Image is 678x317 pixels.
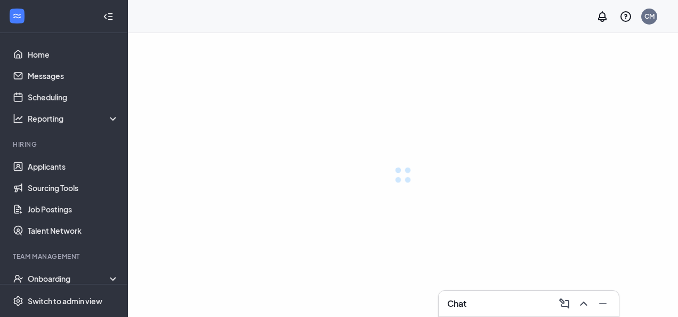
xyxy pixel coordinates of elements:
[13,296,23,306] svg: Settings
[12,11,22,21] svg: WorkstreamLogo
[596,10,609,23] svg: Notifications
[555,295,572,312] button: ComposeMessage
[28,177,119,199] a: Sourcing Tools
[28,220,119,241] a: Talent Network
[596,297,609,310] svg: Minimize
[13,140,117,149] div: Hiring
[577,297,590,310] svg: ChevronUp
[558,297,571,310] svg: ComposeMessage
[28,86,119,108] a: Scheduling
[28,113,119,124] div: Reporting
[28,296,102,306] div: Switch to admin view
[28,156,119,177] a: Applicants
[619,10,632,23] svg: QuestionInfo
[13,113,23,124] svg: Analysis
[28,199,119,220] a: Job Postings
[644,12,655,21] div: CM
[103,11,114,22] svg: Collapse
[13,273,23,284] svg: UserCheck
[28,65,119,86] a: Messages
[574,295,591,312] button: ChevronUp
[28,273,119,284] div: Onboarding
[447,298,466,310] h3: Chat
[13,252,117,261] div: Team Management
[28,44,119,65] a: Home
[593,295,610,312] button: Minimize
